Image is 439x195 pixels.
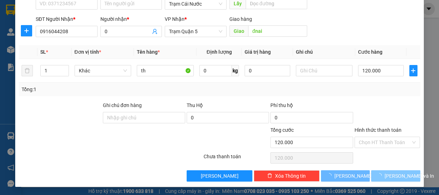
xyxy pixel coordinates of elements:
[355,127,402,133] label: Hình thức thanh toán
[103,102,142,108] label: Ghi chú đơn hàng
[137,49,160,55] span: Tên hàng
[267,173,272,179] span: delete
[21,28,32,34] span: plus
[40,49,46,55] span: SL
[75,49,101,55] span: Đơn vị tính
[137,65,194,76] input: VD: Bàn, Ghế
[409,65,417,76] button: plus
[165,16,185,22] span: VP Nhận
[385,172,434,180] span: [PERSON_NAME] và In
[203,153,270,165] div: Chưa thanh toán
[21,25,32,36] button: plus
[152,29,158,34] span: user-add
[371,170,420,182] button: [PERSON_NAME] và In
[187,170,252,182] button: [PERSON_NAME]
[358,49,382,55] span: Cước hàng
[321,170,370,182] button: [PERSON_NAME]
[232,65,239,76] span: kg
[334,172,372,180] span: [PERSON_NAME]
[275,172,306,180] span: Xóa Thông tin
[100,15,162,23] div: Người nhận
[327,173,334,178] span: loading
[229,25,248,37] span: Giao
[103,112,185,123] input: Ghi chú đơn hàng
[229,16,252,22] span: Giao hàng
[201,172,239,180] span: [PERSON_NAME]
[410,68,417,73] span: plus
[248,25,307,37] input: Dọc đường
[245,49,271,55] span: Giá trị hàng
[187,102,203,108] span: Thu Hộ
[270,101,353,112] div: Phí thu hộ
[377,173,385,178] span: loading
[270,127,294,133] span: Tổng cước
[79,65,127,76] span: Khác
[245,65,290,76] input: 0
[169,26,222,37] span: Trạm Quận 5
[254,170,320,182] button: deleteXóa Thông tin
[293,45,356,59] th: Ghi chú
[22,85,170,93] div: Tổng: 1
[296,65,353,76] input: Ghi Chú
[206,49,232,55] span: Định lượng
[22,65,33,76] button: delete
[36,15,98,23] div: SĐT Người Nhận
